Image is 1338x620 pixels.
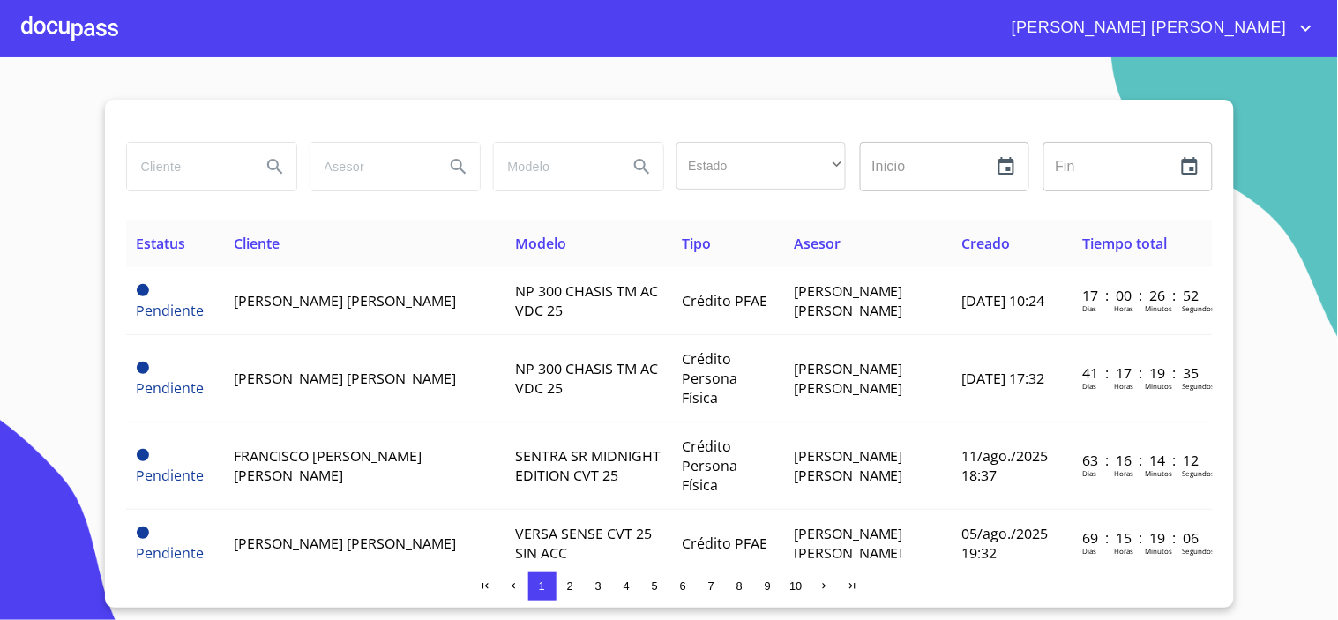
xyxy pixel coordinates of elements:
[1082,363,1201,383] p: 41 : 17 : 19 : 35
[1082,528,1201,548] p: 69 : 15 : 19 : 06
[515,234,566,253] span: Modelo
[683,437,738,495] span: Crédito Persona Física
[1114,381,1133,391] p: Horas
[1082,451,1201,470] p: 63 : 16 : 14 : 12
[1114,468,1133,478] p: Horas
[794,359,903,398] span: [PERSON_NAME] [PERSON_NAME]
[726,572,754,601] button: 8
[137,543,205,563] span: Pendiente
[698,572,726,601] button: 7
[962,446,1049,485] span: 11/ago./2025 18:37
[708,579,714,593] span: 7
[515,281,658,320] span: NP 300 CHASIS TM AC VDC 25
[1082,546,1096,556] p: Dias
[794,234,841,253] span: Asesor
[1145,468,1172,478] p: Minutos
[234,234,280,253] span: Cliente
[652,579,658,593] span: 5
[736,579,743,593] span: 8
[782,572,811,601] button: 10
[137,466,205,485] span: Pendiente
[765,579,771,593] span: 9
[567,579,573,593] span: 2
[962,524,1049,563] span: 05/ago./2025 19:32
[789,579,802,593] span: 10
[1082,234,1167,253] span: Tiempo total
[683,349,738,407] span: Crédito Persona Física
[998,14,1296,42] span: [PERSON_NAME] [PERSON_NAME]
[137,284,149,296] span: Pendiente
[1145,303,1172,313] p: Minutos
[683,534,768,553] span: Crédito PFAE
[437,146,480,188] button: Search
[641,572,669,601] button: 5
[310,143,430,190] input: search
[624,579,630,593] span: 4
[1114,546,1133,556] p: Horas
[794,281,903,320] span: [PERSON_NAME] [PERSON_NAME]
[1082,303,1096,313] p: Dias
[595,579,602,593] span: 3
[557,572,585,601] button: 2
[676,142,846,190] div: ​
[794,524,903,563] span: [PERSON_NAME] [PERSON_NAME]
[515,359,658,398] span: NP 300 CHASIS TM AC VDC 25
[137,378,205,398] span: Pendiente
[515,524,652,563] span: VERSA SENSE CVT 25 SIN ACC
[1182,546,1215,556] p: Segundos
[1145,546,1172,556] p: Minutos
[683,234,712,253] span: Tipo
[1182,468,1215,478] p: Segundos
[1182,381,1215,391] p: Segundos
[494,143,614,190] input: search
[669,572,698,601] button: 6
[962,291,1045,310] span: [DATE] 10:24
[234,446,422,485] span: FRANCISCO [PERSON_NAME] [PERSON_NAME]
[1145,381,1172,391] p: Minutos
[539,579,545,593] span: 1
[234,291,456,310] span: [PERSON_NAME] [PERSON_NAME]
[962,234,1011,253] span: Creado
[234,369,456,388] span: [PERSON_NAME] [PERSON_NAME]
[528,572,557,601] button: 1
[137,234,186,253] span: Estatus
[962,369,1045,388] span: [DATE] 17:32
[998,14,1317,42] button: account of current user
[254,146,296,188] button: Search
[585,572,613,601] button: 3
[1182,303,1215,313] p: Segundos
[754,572,782,601] button: 9
[680,579,686,593] span: 6
[1082,468,1096,478] p: Dias
[137,362,149,374] span: Pendiente
[1114,303,1133,313] p: Horas
[621,146,663,188] button: Search
[127,143,247,190] input: search
[1082,381,1096,391] p: Dias
[1082,286,1201,305] p: 17 : 00 : 26 : 52
[515,446,661,485] span: SENTRA SR MIDNIGHT EDITION CVT 25
[683,291,768,310] span: Crédito PFAE
[137,301,205,320] span: Pendiente
[137,449,149,461] span: Pendiente
[794,446,903,485] span: [PERSON_NAME] [PERSON_NAME]
[137,527,149,539] span: Pendiente
[234,534,456,553] span: [PERSON_NAME] [PERSON_NAME]
[613,572,641,601] button: 4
